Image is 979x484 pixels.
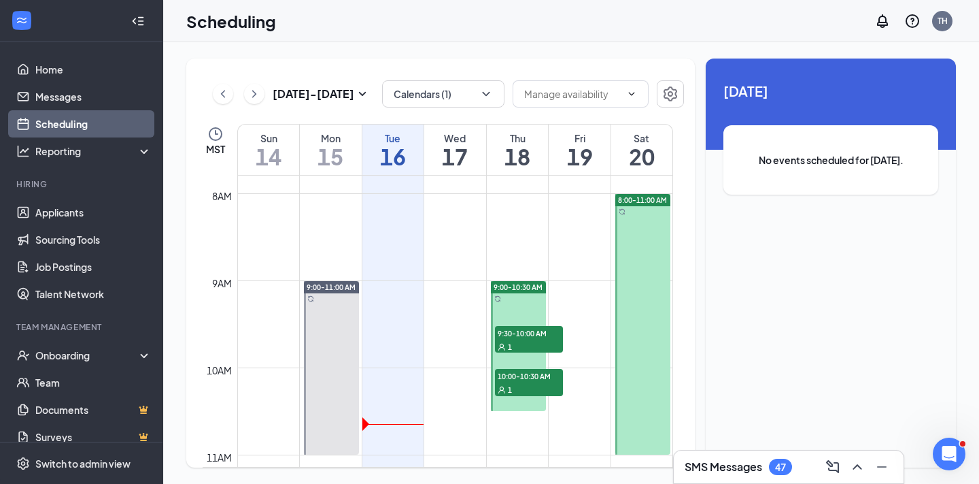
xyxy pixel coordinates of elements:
[904,13,921,29] svg: QuestionInfo
[35,349,140,362] div: Onboarding
[213,84,233,104] button: ChevronLeft
[495,369,563,383] span: 10:00-10:30 AM
[16,321,149,333] div: Team Management
[479,87,493,101] svg: ChevronDown
[626,88,637,99] svg: ChevronDown
[685,459,762,474] h3: SMS Messages
[186,10,276,33] h1: Scheduling
[487,145,549,168] h1: 18
[35,423,152,451] a: SurveysCrown
[35,226,152,253] a: Sourcing Tools
[238,131,299,145] div: Sun
[938,15,948,27] div: TH
[35,56,152,83] a: Home
[35,457,131,470] div: Switch to admin view
[209,276,235,291] div: 9am
[300,125,362,175] a: September 15, 2025
[244,84,264,104] button: ChevronRight
[508,342,512,352] span: 1
[775,462,786,473] div: 47
[35,110,152,138] a: Scheduling
[35,369,152,396] a: Team
[35,83,152,110] a: Messages
[871,456,893,478] button: Minimize
[362,131,424,145] div: Tue
[424,145,486,168] h1: 17
[354,86,371,102] svg: SmallChevronDown
[362,125,424,175] a: September 16, 2025
[662,86,679,102] svg: Settings
[611,145,672,168] h1: 20
[16,349,30,362] svg: UserCheck
[498,386,506,394] svg: User
[494,283,543,292] span: 9:00-10:30 AM
[657,80,684,108] button: Settings
[508,385,512,395] span: 1
[424,131,486,145] div: Wed
[206,142,225,156] span: MST
[611,125,672,175] a: September 20, 2025
[238,125,299,175] a: September 14, 2025
[549,125,611,175] a: September 19, 2025
[495,326,563,340] span: 9:30-10:00 AM
[751,152,911,167] span: No events scheduled for [DATE].
[16,178,149,190] div: Hiring
[15,14,29,27] svg: WorkstreamLogo
[16,457,30,470] svg: Settings
[487,131,549,145] div: Thu
[216,86,230,102] svg: ChevronLeft
[362,145,424,168] h1: 16
[238,145,299,168] h1: 14
[307,283,356,292] span: 9:00-11:00 AM
[494,295,501,302] svg: Sync
[424,125,486,175] a: September 17, 2025
[619,208,625,215] svg: Sync
[131,14,145,28] svg: Collapse
[822,456,844,478] button: ComposeMessage
[549,131,611,145] div: Fri
[35,396,152,423] a: DocumentsCrown
[209,189,235,204] div: 8am
[846,456,868,478] button: ChevronUp
[723,80,938,101] span: [DATE]
[524,86,621,101] input: Manage availability
[618,195,667,205] span: 8:00-11:00 AM
[35,280,152,308] a: Talent Network
[204,363,235,378] div: 10am
[247,86,261,102] svg: ChevronRight
[300,145,362,168] h1: 15
[549,145,611,168] h1: 19
[487,125,549,175] a: September 18, 2025
[204,450,235,465] div: 11am
[874,459,890,475] svg: Minimize
[611,131,672,145] div: Sat
[35,199,152,226] a: Applicants
[35,253,152,280] a: Job Postings
[300,131,362,145] div: Mon
[825,459,841,475] svg: ComposeMessage
[307,295,314,302] svg: Sync
[849,459,865,475] svg: ChevronUp
[874,13,891,29] svg: Notifications
[207,126,224,142] svg: Clock
[382,80,504,108] button: Calendars (1)ChevronDown
[35,144,152,158] div: Reporting
[933,438,965,470] iframe: Intercom live chat
[273,86,354,101] h3: [DATE] - [DATE]
[498,343,506,351] svg: User
[16,144,30,158] svg: Analysis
